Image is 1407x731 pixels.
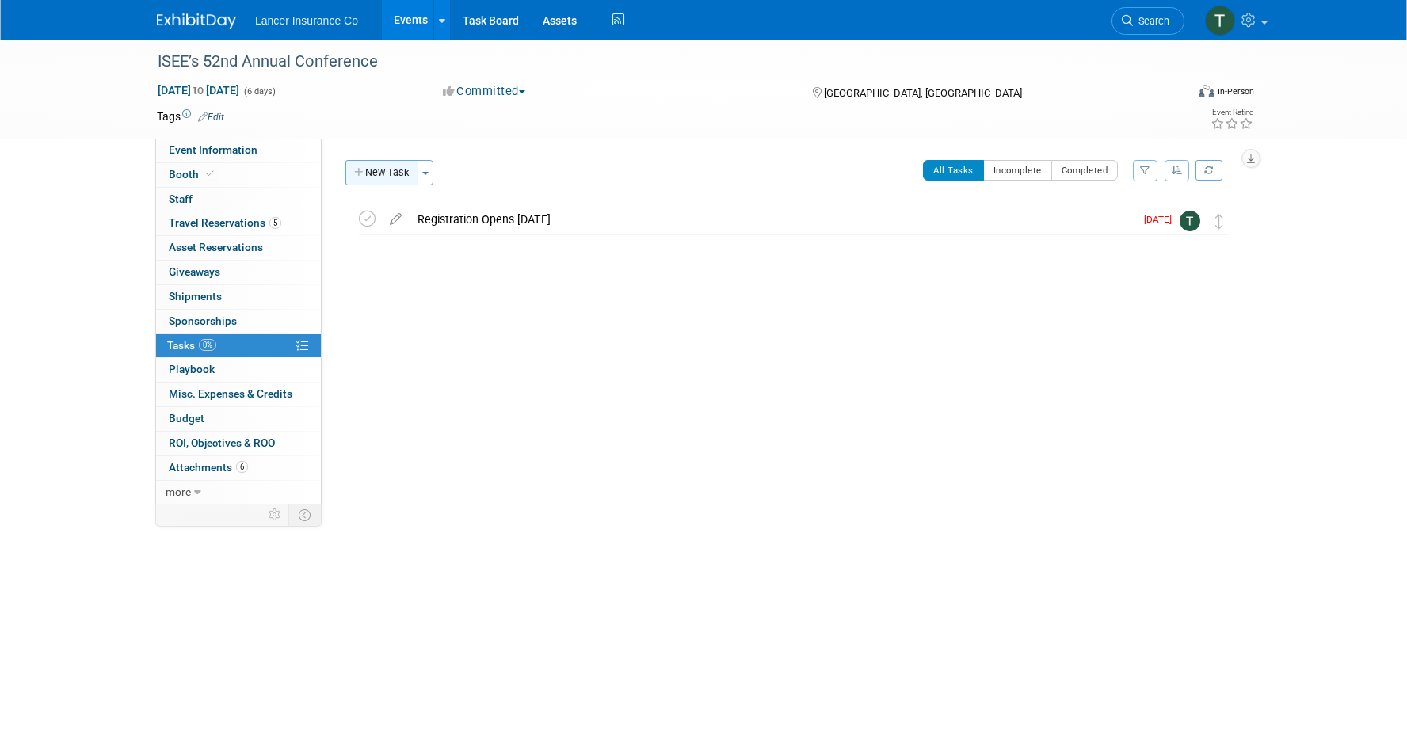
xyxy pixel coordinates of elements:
img: ExhibitDay [157,13,236,29]
span: Shipments [169,290,222,303]
span: to [191,84,206,97]
span: Travel Reservations [169,216,281,229]
span: Sponsorships [169,314,237,327]
img: Terrence Forrest [1205,6,1235,36]
a: Search [1111,7,1184,35]
a: more [156,481,321,504]
button: Completed [1051,160,1119,181]
a: Misc. Expenses & Credits [156,383,321,406]
span: Playbook [169,363,215,375]
td: Toggle Event Tabs [289,504,322,525]
a: Sponsorships [156,310,321,333]
span: Booth [169,168,217,181]
button: Incomplete [983,160,1052,181]
span: Staff [169,192,193,205]
a: Playbook [156,358,321,382]
a: Staff [156,188,321,211]
span: [GEOGRAPHIC_DATA], [GEOGRAPHIC_DATA] [824,87,1022,99]
span: Giveaways [169,265,220,278]
a: Edit [198,112,224,123]
span: 0% [199,339,216,351]
a: Attachments6 [156,456,321,480]
span: Tasks [167,339,216,352]
a: edit [382,212,410,227]
button: New Task [345,160,418,185]
div: ISEE’s 52nd Annual Conference [152,48,1161,76]
span: [DATE] [DATE] [157,83,240,97]
a: Asset Reservations [156,236,321,260]
span: 6 [236,461,248,473]
a: Budget [156,407,321,431]
img: Terrence Forrest [1180,211,1200,231]
i: Move task [1215,214,1223,229]
span: Asset Reservations [169,241,263,253]
span: Misc. Expenses & Credits [169,387,292,400]
a: ROI, Objectives & ROO [156,432,321,455]
a: Tasks0% [156,334,321,358]
span: more [166,485,191,498]
a: Travel Reservations5 [156,211,321,235]
span: Budget [169,412,204,425]
a: Shipments [156,285,321,309]
span: Lancer Insurance Co [255,14,358,27]
a: Refresh [1195,160,1222,181]
img: Format-Inperson.png [1199,85,1214,97]
a: Event Information [156,139,321,162]
span: [DATE] [1144,214,1180,225]
div: Event Format [1091,82,1254,106]
td: Tags [157,109,224,124]
button: All Tasks [923,160,984,181]
div: In-Person [1217,86,1254,97]
span: (6 days) [242,86,276,97]
a: Booth [156,163,321,187]
span: Attachments [169,461,248,474]
div: Registration Opens [DATE] [410,206,1134,233]
button: Committed [437,83,532,100]
td: Personalize Event Tab Strip [261,504,289,525]
span: Event Information [169,143,257,156]
span: ROI, Objectives & ROO [169,436,275,449]
div: Event Rating [1211,109,1253,116]
span: 5 [269,217,281,229]
i: Booth reservation complete [206,169,214,178]
a: Giveaways [156,261,321,284]
span: Search [1133,15,1169,27]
